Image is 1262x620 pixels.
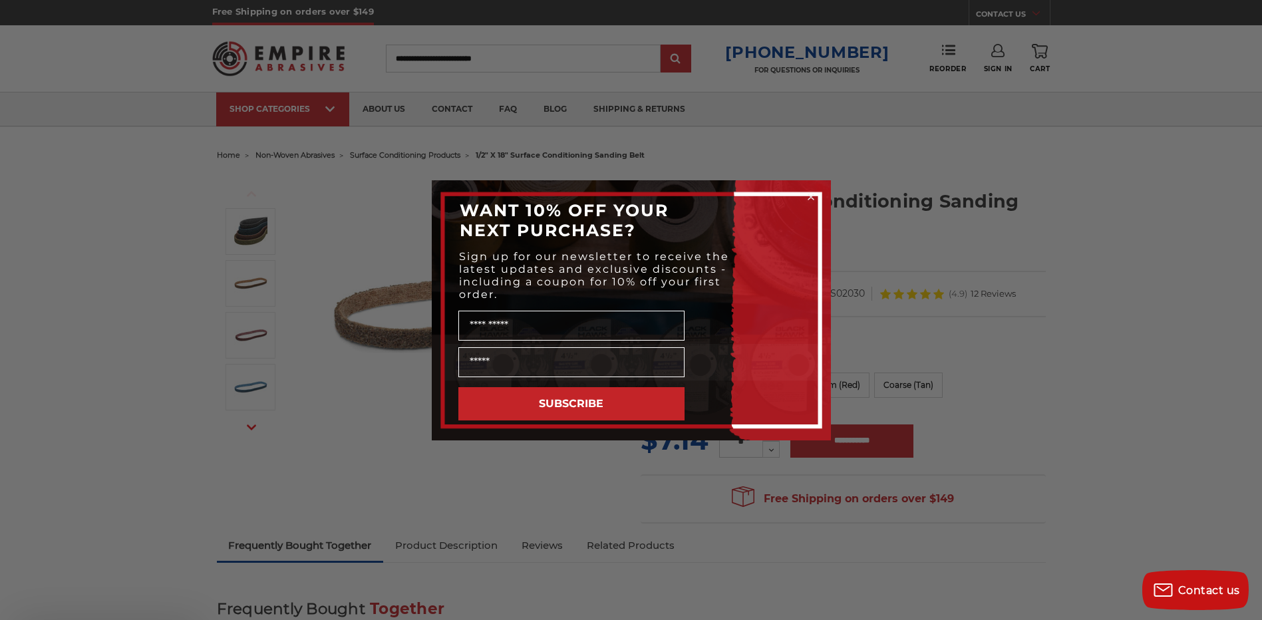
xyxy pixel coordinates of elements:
[458,347,685,377] input: Email
[460,200,669,240] span: WANT 10% OFF YOUR NEXT PURCHASE?
[804,190,818,204] button: Close dialog
[459,250,729,301] span: Sign up for our newsletter to receive the latest updates and exclusive discounts - including a co...
[1178,584,1240,597] span: Contact us
[1142,570,1249,610] button: Contact us
[458,387,685,420] button: SUBSCRIBE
